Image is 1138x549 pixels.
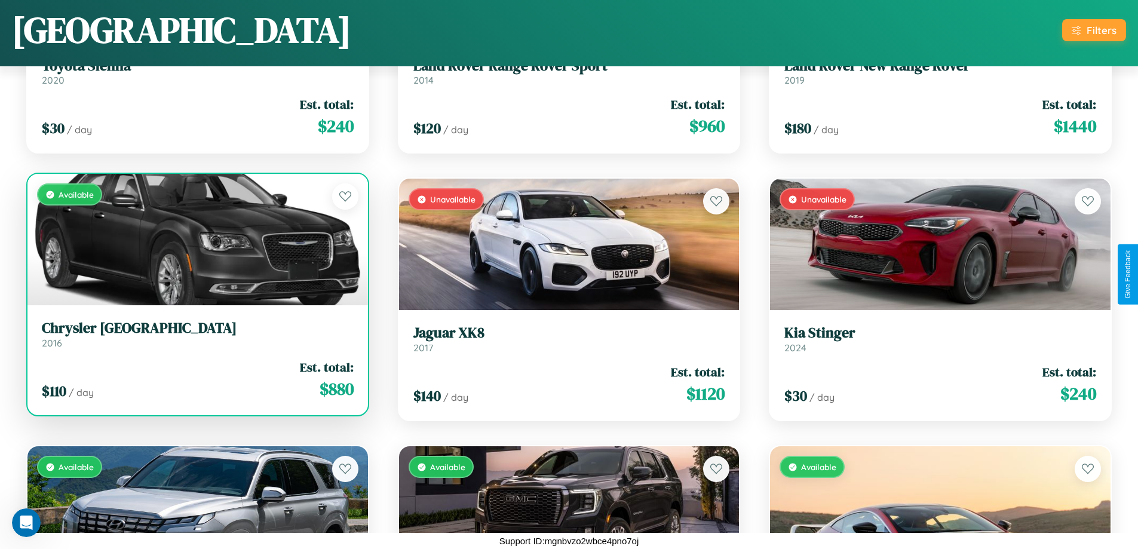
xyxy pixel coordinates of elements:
[42,74,65,86] span: 2020
[42,320,354,349] a: Chrysler [GEOGRAPHIC_DATA]2016
[499,533,639,549] p: Support ID: mgnbvzo2wbce4pno7oj
[413,324,725,354] a: Jaguar XK82017
[430,462,465,472] span: Available
[300,96,354,113] span: Est. total:
[784,118,811,138] span: $ 180
[59,462,94,472] span: Available
[801,462,836,472] span: Available
[814,124,839,136] span: / day
[801,194,846,204] span: Unavailable
[1054,114,1096,138] span: $ 1440
[69,387,94,398] span: / day
[430,194,476,204] span: Unavailable
[689,114,725,138] span: $ 960
[413,57,725,75] h3: Land Rover Range Rover Sport
[671,96,725,113] span: Est. total:
[59,189,94,200] span: Available
[443,124,468,136] span: / day
[42,320,354,337] h3: Chrysler [GEOGRAPHIC_DATA]
[784,57,1096,75] h3: Land Rover New Range Rover
[320,377,354,401] span: $ 880
[12,5,351,54] h1: [GEOGRAPHIC_DATA]
[1087,24,1116,36] div: Filters
[42,337,62,349] span: 2016
[42,57,354,87] a: Toyota Sienna2020
[413,57,725,87] a: Land Rover Range Rover Sport2014
[671,363,725,381] span: Est. total:
[67,124,92,136] span: / day
[784,342,806,354] span: 2024
[318,114,354,138] span: $ 240
[1042,363,1096,381] span: Est. total:
[42,381,66,401] span: $ 110
[1124,250,1132,299] div: Give Feedback
[413,118,441,138] span: $ 120
[686,382,725,406] span: $ 1120
[784,386,807,406] span: $ 30
[784,324,1096,354] a: Kia Stinger2024
[1042,96,1096,113] span: Est. total:
[413,324,725,342] h3: Jaguar XK8
[413,74,434,86] span: 2014
[784,324,1096,342] h3: Kia Stinger
[809,391,835,403] span: / day
[300,358,354,376] span: Est. total:
[784,74,805,86] span: 2019
[443,391,468,403] span: / day
[1062,19,1126,41] button: Filters
[42,118,65,138] span: $ 30
[784,57,1096,87] a: Land Rover New Range Rover2019
[413,386,441,406] span: $ 140
[413,342,433,354] span: 2017
[1060,382,1096,406] span: $ 240
[12,508,41,537] iframe: Intercom live chat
